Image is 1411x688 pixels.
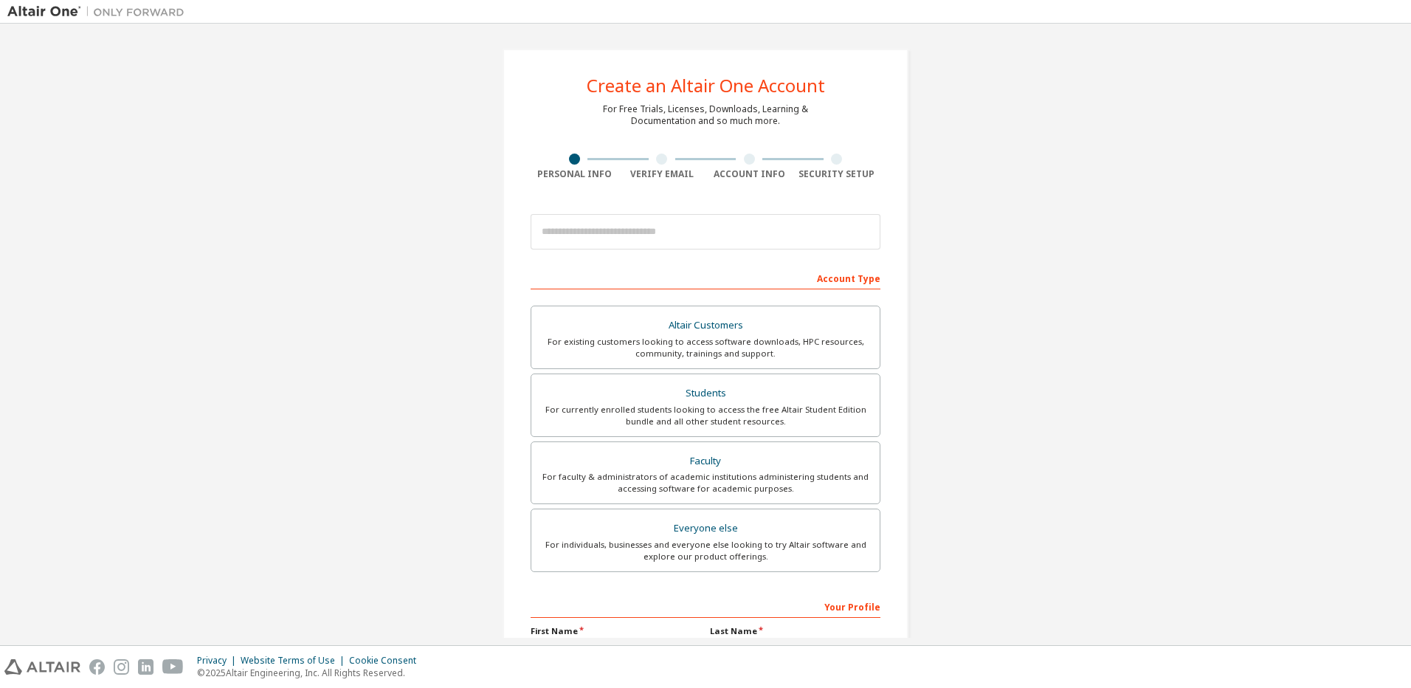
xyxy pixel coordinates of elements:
[531,594,880,618] div: Your Profile
[603,103,808,127] div: For Free Trials, Licenses, Downloads, Learning & Documentation and so much more.
[162,659,184,675] img: youtube.svg
[531,625,701,637] label: First Name
[540,518,871,539] div: Everyone else
[618,168,706,180] div: Verify Email
[793,168,881,180] div: Security Setup
[197,655,241,667] div: Privacy
[114,659,129,675] img: instagram.svg
[540,315,871,336] div: Altair Customers
[531,266,880,289] div: Account Type
[540,539,871,563] div: For individuals, businesses and everyone else looking to try Altair software and explore our prod...
[540,471,871,495] div: For faculty & administrators of academic institutions administering students and accessing softwa...
[4,659,80,675] img: altair_logo.svg
[197,667,425,679] p: © 2025 Altair Engineering, Inc. All Rights Reserved.
[89,659,105,675] img: facebook.svg
[710,625,880,637] label: Last Name
[540,404,871,427] div: For currently enrolled students looking to access the free Altair Student Edition bundle and all ...
[540,383,871,404] div: Students
[540,336,871,360] div: For existing customers looking to access software downloads, HPC resources, community, trainings ...
[540,451,871,472] div: Faculty
[587,77,825,94] div: Create an Altair One Account
[241,655,349,667] div: Website Terms of Use
[705,168,793,180] div: Account Info
[531,168,618,180] div: Personal Info
[7,4,192,19] img: Altair One
[349,655,425,667] div: Cookie Consent
[138,659,153,675] img: linkedin.svg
